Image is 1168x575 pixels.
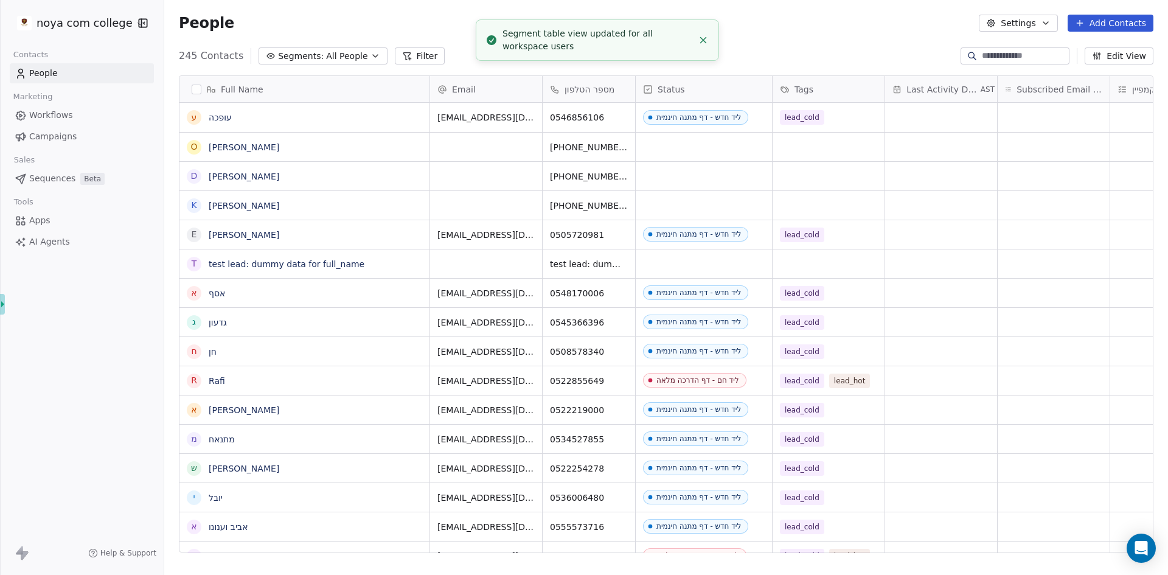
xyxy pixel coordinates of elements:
[981,85,995,94] span: AST
[780,344,824,359] span: lead_cold
[437,550,535,562] span: [EMAIL_ADDRESS][DOMAIN_NAME]
[80,173,105,185] span: Beta
[1132,83,1155,96] span: קמפיין
[191,199,196,212] div: K
[565,83,614,96] span: מספר הטלפון
[29,235,70,248] span: AI Agents
[10,211,154,231] a: Apps
[10,127,154,147] a: Campaigns
[773,76,885,102] div: Tags
[209,347,217,357] a: חן
[437,433,535,445] span: [EMAIL_ADDRESS][DOMAIN_NAME]
[656,434,741,443] div: ליד חדש - דף מתנה חינמית
[179,49,243,63] span: 245 Contacts
[29,67,58,80] span: People
[209,318,227,327] a: גדעון
[326,50,367,63] span: All People
[437,346,535,358] span: [EMAIL_ADDRESS][DOMAIN_NAME]
[9,193,38,211] span: Tools
[193,491,195,504] div: י
[10,232,154,252] a: AI Agents
[780,374,824,388] span: lead_cold
[209,172,279,181] a: [PERSON_NAME]
[209,493,223,503] a: יובל
[794,83,813,96] span: Tags
[550,258,628,270] span: test lead: dummy data for phone
[191,433,197,445] div: מ
[780,315,824,330] span: lead_cold
[550,111,628,124] span: 0546856106
[209,288,225,298] a: אסף
[550,433,628,445] span: 0534527855
[437,462,535,475] span: [EMAIL_ADDRESS][DOMAIN_NAME]
[543,76,635,102] div: מספר הטלפון
[191,287,196,299] div: א
[179,103,430,553] div: grid
[906,83,978,96] span: Last Activity Date
[192,111,197,124] div: ע
[695,32,711,48] button: Close toast
[656,493,741,501] div: ליד חדש - דף מתנה חינמית
[437,521,535,533] span: [EMAIL_ADDRESS][DOMAIN_NAME]
[192,316,196,329] div: ג
[658,83,685,96] span: Status
[395,47,445,64] button: Filter
[36,15,133,31] span: noya com college
[209,113,232,122] a: עופכה
[192,257,197,270] div: t
[278,50,324,63] span: Segments:
[998,76,1110,102] div: Subscribed Email Categories
[780,549,824,563] span: lead_cold
[191,374,197,387] div: R
[221,83,263,96] span: Full Name
[17,16,32,30] img: %C3%97%C2%9C%C3%97%C2%95%C3%97%C2%92%C3%97%C2%95%20%C3%97%C2%9E%C3%97%C2%9B%C3%97%C2%9C%C3%97%C2%...
[656,347,741,355] div: ליד חדש - דף מתנה חינמית
[780,461,824,476] span: lead_cold
[437,492,535,504] span: [EMAIL_ADDRESS][DOMAIN_NAME]
[780,520,824,534] span: lead_cold
[437,287,535,299] span: [EMAIL_ADDRESS][DOMAIN_NAME]
[8,46,54,64] span: Contacts
[209,551,220,561] a: נתי
[191,170,198,183] div: D
[550,492,628,504] span: 0536006480
[656,522,741,531] div: ליד חדש - דף מתנה חינמית
[656,288,741,297] div: ליד חדש - דף מתנה חינמית
[437,404,535,416] span: [EMAIL_ADDRESS][DOMAIN_NAME]
[190,141,197,153] div: O
[780,110,824,125] span: lead_cold
[656,405,741,414] div: ליד חדש - דף מתנה חינמית
[1127,534,1156,563] div: Open Intercom Messenger
[15,13,130,33] button: noya com college
[550,200,628,212] span: [PHONE_NUMBER]
[780,228,824,242] span: lead_cold
[780,432,824,447] span: lead_cold
[437,375,535,387] span: [EMAIL_ADDRESS][DOMAIN_NAME]
[191,462,197,475] div: ש
[88,548,156,558] a: Help & Support
[780,286,824,301] span: lead_cold
[437,229,535,241] span: [EMAIL_ADDRESS][DOMAIN_NAME]
[656,318,741,326] div: ליד חדש - דף מתנה חינמית
[191,520,196,533] div: א
[209,464,279,473] a: [PERSON_NAME]
[179,76,429,102] div: Full Name
[209,522,248,532] a: אביב וענונו
[209,405,279,415] a: [PERSON_NAME]
[780,490,824,505] span: lead_cold
[550,141,628,153] span: [PHONE_NUMBER]
[209,142,279,152] a: [PERSON_NAME]
[10,105,154,125] a: Workflows
[656,551,739,560] div: ליד חם - דף הדרכה מלאה
[550,462,628,475] span: 0522254278
[191,345,196,358] div: ח
[550,404,628,416] span: 0522219000
[29,214,50,227] span: Apps
[209,376,225,386] a: Rafi
[550,375,628,387] span: 0522855649
[550,170,628,183] span: [PHONE_NUMBER]
[829,374,871,388] span: lead_hot
[780,403,824,417] span: lead_cold
[8,88,58,106] span: Marketing
[430,76,542,102] div: Email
